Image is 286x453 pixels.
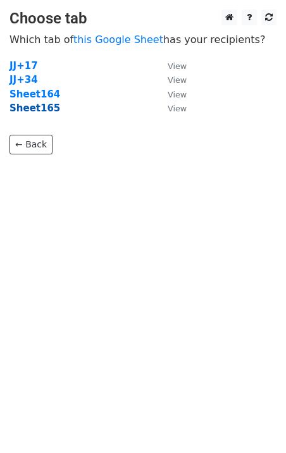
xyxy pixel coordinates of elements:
a: Sheet164 [9,89,60,100]
a: View [155,74,187,85]
h3: Choose tab [9,9,277,28]
a: JJ+17 [9,60,38,71]
a: Sheet165 [9,102,60,114]
a: this Google Sheet [73,34,163,46]
a: JJ+34 [9,74,38,85]
small: View [168,75,187,85]
p: Which tab of has your recipients? [9,33,277,46]
a: View [155,89,187,100]
small: View [168,90,187,99]
a: ← Back [9,135,53,154]
small: View [168,104,187,113]
a: View [155,102,187,114]
a: View [155,60,187,71]
small: View [168,61,187,71]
